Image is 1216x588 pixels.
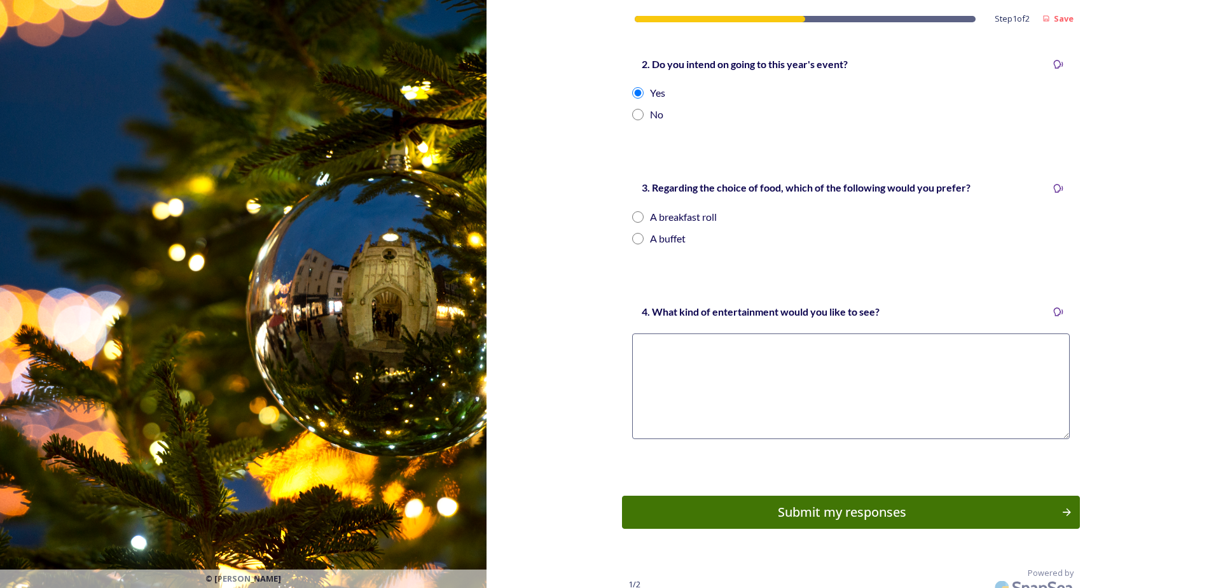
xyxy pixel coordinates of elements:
span: Powered by [1028,567,1074,579]
div: Yes [650,85,665,101]
strong: Save [1054,13,1074,24]
strong: 4. What kind of entertainment would you like to see? [642,305,880,318]
strong: 2. Do you intend on going to this year's event? [642,58,848,70]
button: Continue [622,496,1080,529]
div: A breakfast roll [650,209,717,225]
span: © [PERSON_NAME] [205,573,281,585]
span: Step 1 of 2 [995,13,1030,25]
div: Submit my responses [629,503,1054,522]
div: A buffet [650,231,686,246]
div: No [650,107,663,122]
strong: 3. Regarding the choice of food, which of the following would you prefer? [642,181,971,193]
